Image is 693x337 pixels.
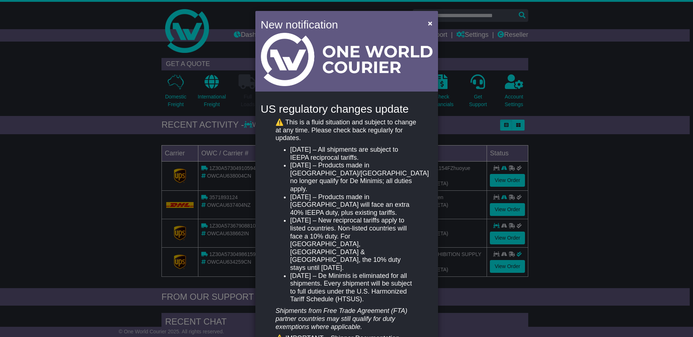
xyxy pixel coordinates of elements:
[275,307,407,330] em: Shipments from Free Trade Agreement (FTA) partner countries may still qualify for duty exemptions...
[261,103,433,115] h4: US regulatory changes update
[261,33,433,86] img: Light
[261,16,418,33] h4: New notification
[290,146,417,162] li: [DATE] – All shipments are subject to IEEPA reciprocal tariffs.
[290,217,417,272] li: [DATE] – New reciprocal tariffs apply to listed countries. Non-listed countries will face a 10% d...
[290,162,417,193] li: [DATE] – Products made in [GEOGRAPHIC_DATA]/[GEOGRAPHIC_DATA] no longer qualify for De Minimis; a...
[290,193,417,217] li: [DATE] – Products made in [GEOGRAPHIC_DATA] will face an extra 40% IEEPA duty, plus existing tari...
[290,272,417,303] li: [DATE] – De Minimis is eliminated for all shipments. Every shipment will be subject to full dutie...
[428,19,432,27] span: ×
[424,16,436,31] button: Close
[275,119,417,142] p: ⚠️ This is a fluid situation and subject to change at any time. Please check back regularly for u...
